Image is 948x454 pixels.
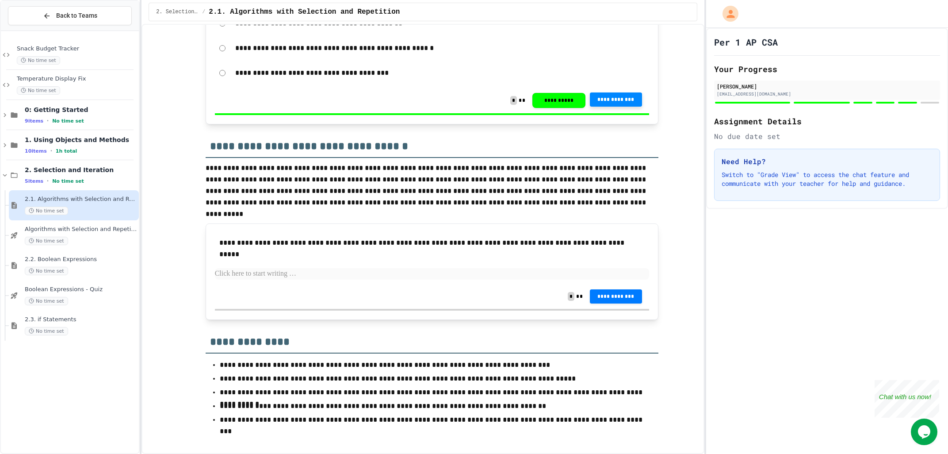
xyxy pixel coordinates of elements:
iframe: chat widget [875,380,939,418]
span: 2. Selection and Iteration [156,8,199,15]
span: • [47,117,49,124]
span: 2.3. if Statements [25,316,137,323]
p: Switch to "Grade View" to access the chat feature and communicate with your teacher for help and ... [722,170,933,188]
h3: Need Help? [722,156,933,167]
span: No time set [17,86,60,95]
span: Temperature Display Fix [17,75,137,83]
span: 2.1. Algorithms with Selection and Repetition [25,196,137,203]
span: Algorithms with Selection and Repetition - Topic 2.1 [25,226,137,233]
span: No time set [25,297,68,305]
span: / [202,8,205,15]
div: My Account [713,4,741,24]
span: 9 items [25,118,43,124]
h2: Your Progress [714,63,940,75]
span: No time set [25,207,68,215]
span: No time set [52,178,84,184]
span: • [47,177,49,185]
h2: Assignment Details [714,115,940,127]
span: 1. Using Objects and Methods [25,136,137,144]
span: 2.2. Boolean Expressions [25,256,137,263]
span: No time set [17,56,60,65]
h1: Per 1 AP CSA [714,36,778,48]
button: Back to Teams [8,6,132,25]
span: 2.1. Algorithms with Selection and Repetition [209,7,400,17]
div: [PERSON_NAME] [717,82,937,90]
div: [EMAIL_ADDRESS][DOMAIN_NAME] [717,91,937,97]
span: 1h total [56,148,77,154]
iframe: chat widget [911,419,939,445]
span: No time set [25,237,68,245]
span: Boolean Expressions - Quiz [25,286,137,293]
span: No time set [52,118,84,124]
span: No time set [25,327,68,335]
span: Back to Teams [56,11,97,20]
span: • [50,147,52,154]
span: 5 items [25,178,43,184]
span: 0: Getting Started [25,106,137,114]
span: No time set [25,267,68,275]
span: 10 items [25,148,47,154]
span: 2. Selection and Iteration [25,166,137,174]
span: Snack Budget Tracker [17,45,137,53]
div: No due date set [714,131,940,142]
